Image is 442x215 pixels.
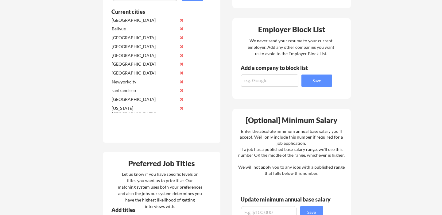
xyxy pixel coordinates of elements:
div: Add titles [111,207,198,213]
div: [GEOGRAPHIC_DATA] [112,96,176,102]
div: [US_STATE][GEOGRAPHIC_DATA] [112,105,176,117]
div: [GEOGRAPHIC_DATA] [112,70,176,76]
div: We never send your resume to your current employer. Add any other companies you want us to avoid ... [247,37,335,57]
button: Save [301,75,332,87]
div: sanfrancisco [112,87,176,94]
div: Employer Block List [235,26,349,33]
div: [GEOGRAPHIC_DATA] [112,44,176,50]
div: [GEOGRAPHIC_DATA] [112,52,176,59]
div: [GEOGRAPHIC_DATA] [112,17,176,23]
div: Add a company to block list [241,65,317,71]
div: Newyorkcity [112,79,176,85]
div: Enter the absolute minimum annual base salary you'll accept. We'll only include this number if re... [238,128,345,176]
div: [GEOGRAPHIC_DATA] [112,61,176,67]
div: Let us know if you have specific levels or titles you want us to prioritize. Our matching system ... [118,171,202,209]
div: Current cities [111,9,196,14]
div: [Optional] Minimum Salary [235,117,349,124]
div: [GEOGRAPHIC_DATA] [112,35,176,41]
div: Preferred Job Titles [105,160,219,167]
div: Update minimum annual base salary [241,197,333,202]
div: Bellvue [112,26,176,32]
